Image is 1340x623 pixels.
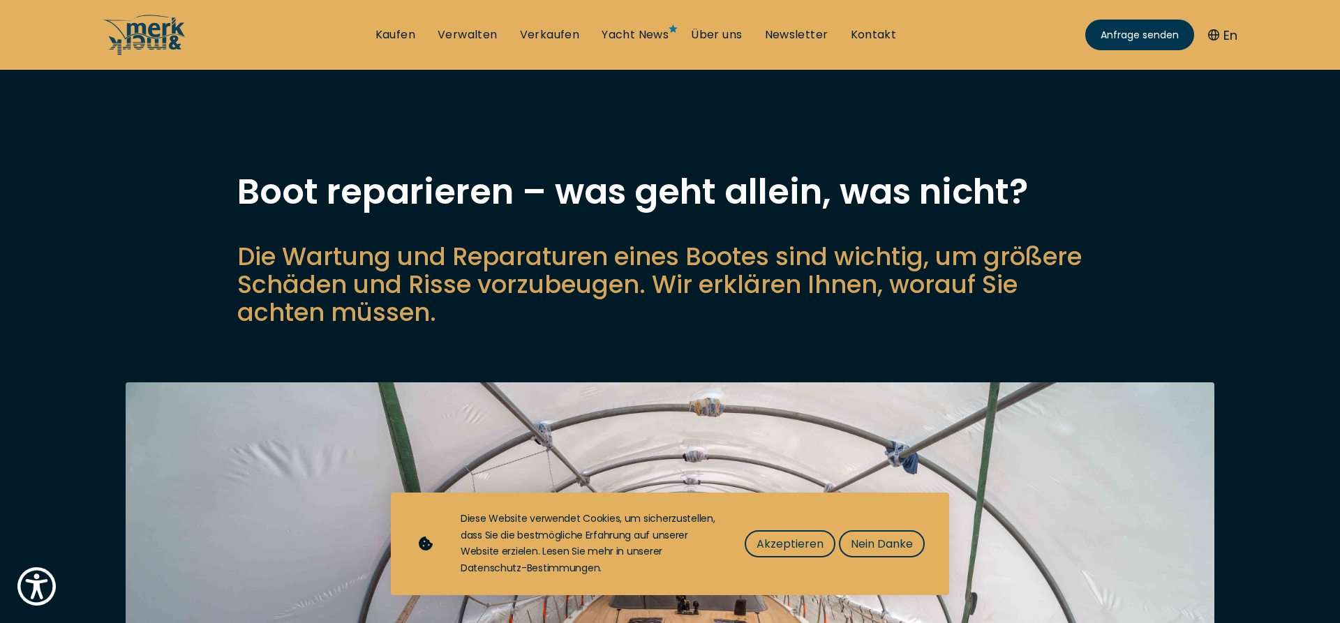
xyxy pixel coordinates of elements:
span: Anfrage senden [1101,28,1179,43]
a: Kaufen [375,27,415,43]
a: Über uns [691,27,742,43]
button: Show Accessibility Preferences [14,564,59,609]
a: Verwalten [438,27,498,43]
a: Anfrage senden [1085,20,1194,50]
a: Newsletter [765,27,828,43]
a: Kontakt [851,27,897,43]
div: Diese Website verwendet Cookies, um sicherzustellen, dass Sie die bestmögliche Erfahrung auf unse... [461,511,717,577]
p: Die Wartung und Reparaturen eines Bootes sind wichtig, um größere Schäden und Risse vorzubeugen. ... [237,243,1103,326]
button: Akzeptieren [745,530,835,557]
a: Datenschutz-Bestimmungen [461,561,600,575]
h1: Boot reparieren – was geht allein, was nicht? [237,174,1103,209]
button: Nein Danke [839,530,925,557]
a: Verkaufen [520,27,580,43]
a: Yacht News [602,27,669,43]
span: Nein Danke [851,535,913,553]
span: Akzeptieren [757,535,824,553]
button: En [1208,26,1237,45]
